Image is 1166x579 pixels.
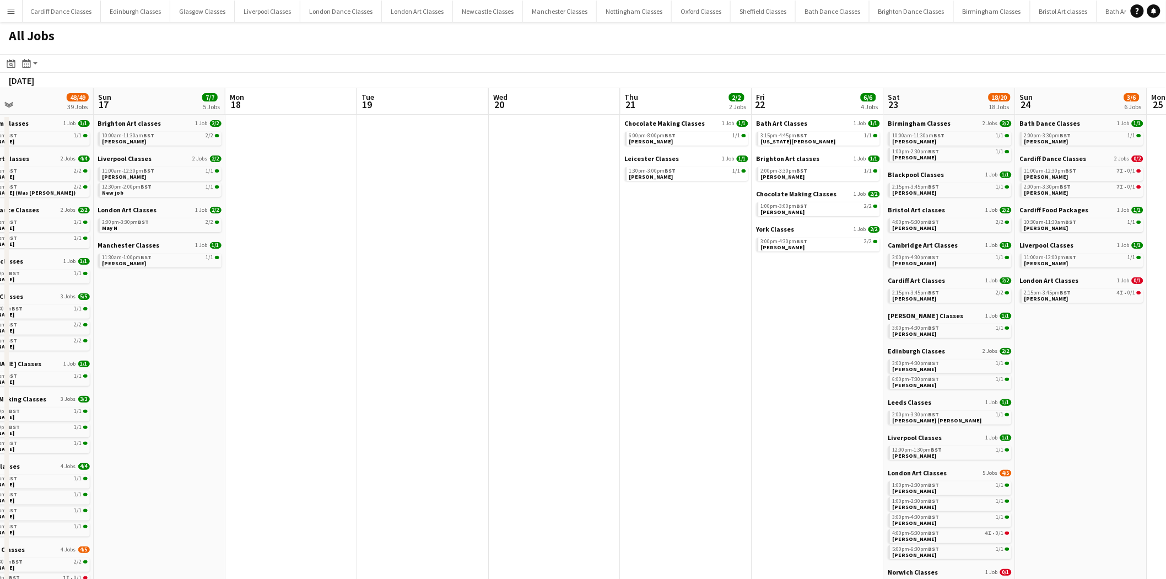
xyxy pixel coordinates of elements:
button: Sheffield Classes [731,1,796,22]
button: Bristol Art classes [1030,1,1097,22]
button: Nottingham Classes [597,1,672,22]
button: Brighton Dance Classes [870,1,954,22]
button: Glasgow Classes [170,1,235,22]
button: Bath Art Classes [1097,1,1160,22]
button: Bath Dance Classes [796,1,870,22]
button: London Art Classes [382,1,453,22]
button: Edinburgh Classes [101,1,170,22]
div: [DATE] [9,75,34,86]
button: Liverpool Classes [235,1,300,22]
button: Cardiff Dance Classes [21,1,101,22]
button: Newcastle Classes [453,1,523,22]
button: Oxford Classes [672,1,731,22]
button: Manchester Classes [523,1,597,22]
button: Birmingham Classes [954,1,1030,22]
button: London Dance Classes [300,1,382,22]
